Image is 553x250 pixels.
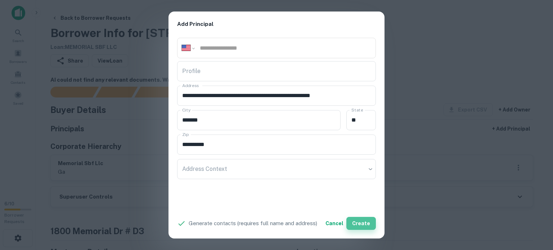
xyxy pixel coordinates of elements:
[517,192,553,227] iframe: Chat Widget
[323,217,346,230] button: Cancel
[351,107,363,113] label: State
[189,219,317,228] p: Generate contacts (requires full name and address)
[177,159,376,179] div: ​
[346,217,376,230] button: Create
[168,12,385,37] h2: Add Principal
[182,82,199,88] label: Address
[182,107,190,113] label: City
[182,131,189,137] label: Zip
